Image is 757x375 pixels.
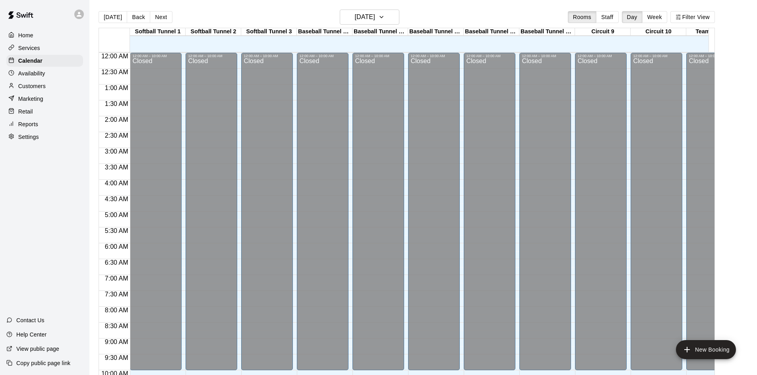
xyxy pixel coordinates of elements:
div: Closed [410,58,457,373]
div: 12:00 AM – 10:00 AM [689,54,736,58]
span: 4:30 AM [103,196,130,202]
p: Home [18,31,33,39]
div: 12:00 AM – 10:00 AM [466,54,513,58]
div: 12:00 AM – 10:00 AM: Closed [241,53,293,370]
a: Settings [6,131,83,143]
div: Softball Tunnel 1 [130,28,186,36]
div: 12:00 AM – 10:00 AM [355,54,402,58]
a: Marketing [6,93,83,105]
span: 6:00 AM [103,243,130,250]
span: 12:00 AM [99,53,130,60]
h6: [DATE] [355,12,375,23]
button: Staff [596,11,619,23]
div: 12:00 AM – 10:00 AM [244,54,290,58]
div: Closed [244,58,290,373]
a: Availability [6,67,83,79]
button: Day [622,11,643,23]
button: Rooms [568,11,596,23]
span: 3:30 AM [103,164,130,171]
div: 12:00 AM – 10:00 AM [188,54,235,58]
div: Baseball Tunnel 7 (Mound/Machine) [464,28,519,36]
div: Closed [188,58,235,373]
div: 12:00 AM – 10:00 AM [633,54,680,58]
button: add [676,340,736,359]
div: 12:00 AM – 10:00 AM: Closed [464,53,515,370]
p: Help Center [16,331,46,338]
span: 12:30 AM [99,69,130,75]
div: Closed [522,58,569,373]
div: Softball Tunnel 2 [186,28,241,36]
span: 8:30 AM [103,323,130,329]
span: 7:30 AM [103,291,130,298]
p: Reports [18,120,38,128]
p: Customers [18,82,46,90]
div: Softball Tunnel 3 [241,28,297,36]
span: 5:00 AM [103,212,130,218]
a: Home [6,29,83,41]
div: 12:00 AM – 10:00 AM: Closed [686,53,738,370]
button: [DATE] [99,11,127,23]
div: Closed [132,58,179,373]
button: [DATE] [340,10,399,25]
span: 3:00 AM [103,148,130,155]
div: 12:00 AM – 10:00 AM: Closed [297,53,348,370]
div: 12:00 AM – 10:00 AM [132,54,179,58]
div: 12:00 AM – 10:00 AM: Closed [631,53,682,370]
div: Baseball Tunnel 8 (Mound) [519,28,575,36]
div: 12:00 AM – 10:00 AM [299,54,346,58]
button: Back [127,11,150,23]
div: 12:00 AM – 10:00 AM: Closed [575,53,627,370]
button: Next [150,11,172,23]
span: 4:00 AM [103,180,130,187]
div: Baseball Tunnel 6 (Machine) [408,28,464,36]
span: 9:30 AM [103,354,130,361]
p: Availability [18,69,45,77]
p: Services [18,44,40,52]
button: Filter View [670,11,715,23]
div: Closed [577,58,624,373]
a: Reports [6,118,83,130]
span: 1:30 AM [103,100,130,107]
span: 9:00 AM [103,338,130,345]
div: Circuit 9 [575,28,631,36]
div: 12:00 AM – 10:00 AM: Closed [519,53,571,370]
p: Marketing [18,95,43,103]
div: Baseball Tunnel 4 (Machine) [297,28,352,36]
div: 12:00 AM – 10:00 AM: Closed [186,53,237,370]
a: Retail [6,106,83,117]
span: 1:00 AM [103,85,130,91]
div: Closed [633,58,680,373]
span: 7:00 AM [103,275,130,282]
a: Services [6,42,83,54]
p: Calendar [18,57,43,65]
div: Closed [689,58,736,373]
a: Calendar [6,55,83,67]
div: Baseball Tunnel 5 (Machine) [352,28,408,36]
div: Team Room 1 [686,28,742,36]
p: Settings [18,133,39,141]
span: 2:30 AM [103,132,130,139]
span: 6:30 AM [103,259,130,266]
div: 12:00 AM – 10:00 AM: Closed [408,53,460,370]
p: Copy public page link [16,359,70,367]
div: Closed [355,58,402,373]
p: Contact Us [16,316,45,324]
button: Week [642,11,667,23]
span: 2:00 AM [103,116,130,123]
div: Circuit 10 [631,28,686,36]
div: 12:00 AM – 10:00 AM: Closed [352,53,404,370]
p: Retail [18,108,33,115]
div: 12:00 AM – 10:00 AM [522,54,569,58]
a: Customers [6,80,83,92]
div: 12:00 AM – 10:00 AM [410,54,457,58]
p: View public page [16,345,59,353]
